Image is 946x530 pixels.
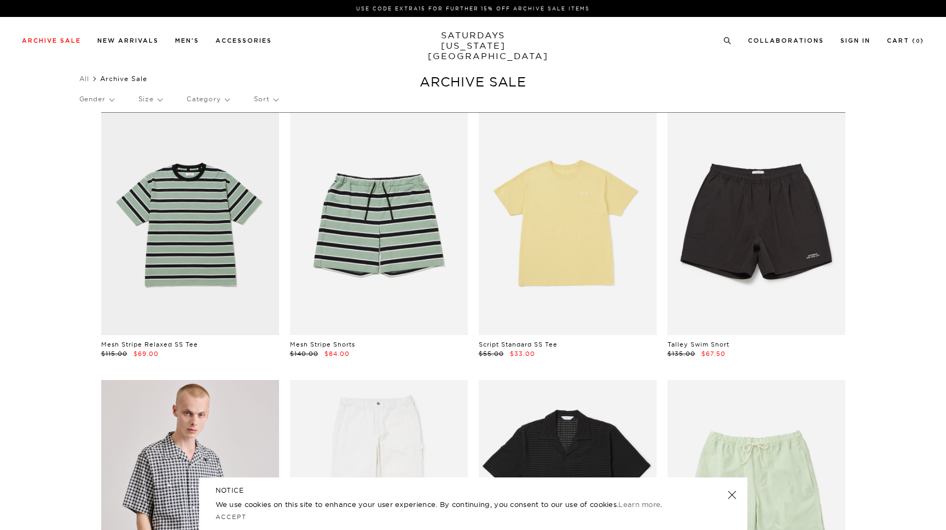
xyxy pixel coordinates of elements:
p: Use Code EXTRA15 for Further 15% Off Archive Sale Items [26,4,920,13]
a: Cart (0) [887,38,924,44]
a: Archive Sale [22,38,81,44]
a: Accessories [216,38,272,44]
span: $33.00 [510,350,535,358]
a: Sign In [840,38,870,44]
a: Script Standard SS Tee [479,341,558,348]
span: $67.50 [701,350,726,358]
a: Accept [216,513,247,521]
a: Talley Swim Short [668,341,729,348]
a: Learn more [618,500,660,509]
span: $115.00 [101,350,127,358]
a: Mesh Stripe Shorts [290,341,355,348]
a: New Arrivals [97,38,159,44]
a: Mesh Stripe Relaxed SS Tee [101,341,198,348]
span: $135.00 [668,350,695,358]
h5: NOTICE [216,486,731,496]
p: Gender [79,87,114,112]
small: 0 [916,39,920,44]
span: $140.00 [290,350,318,358]
span: Archive Sale [100,74,147,83]
span: $69.00 [134,350,159,358]
a: Collaborations [748,38,824,44]
p: We use cookies on this site to enhance your user experience. By continuing, you consent to our us... [216,499,692,510]
span: $55.00 [479,350,504,358]
p: Size [138,87,162,112]
a: Men's [175,38,199,44]
p: Category [187,87,229,112]
span: $84.00 [324,350,350,358]
a: All [79,74,89,83]
p: Sort [254,87,278,112]
a: SATURDAYS[US_STATE][GEOGRAPHIC_DATA] [428,30,518,61]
